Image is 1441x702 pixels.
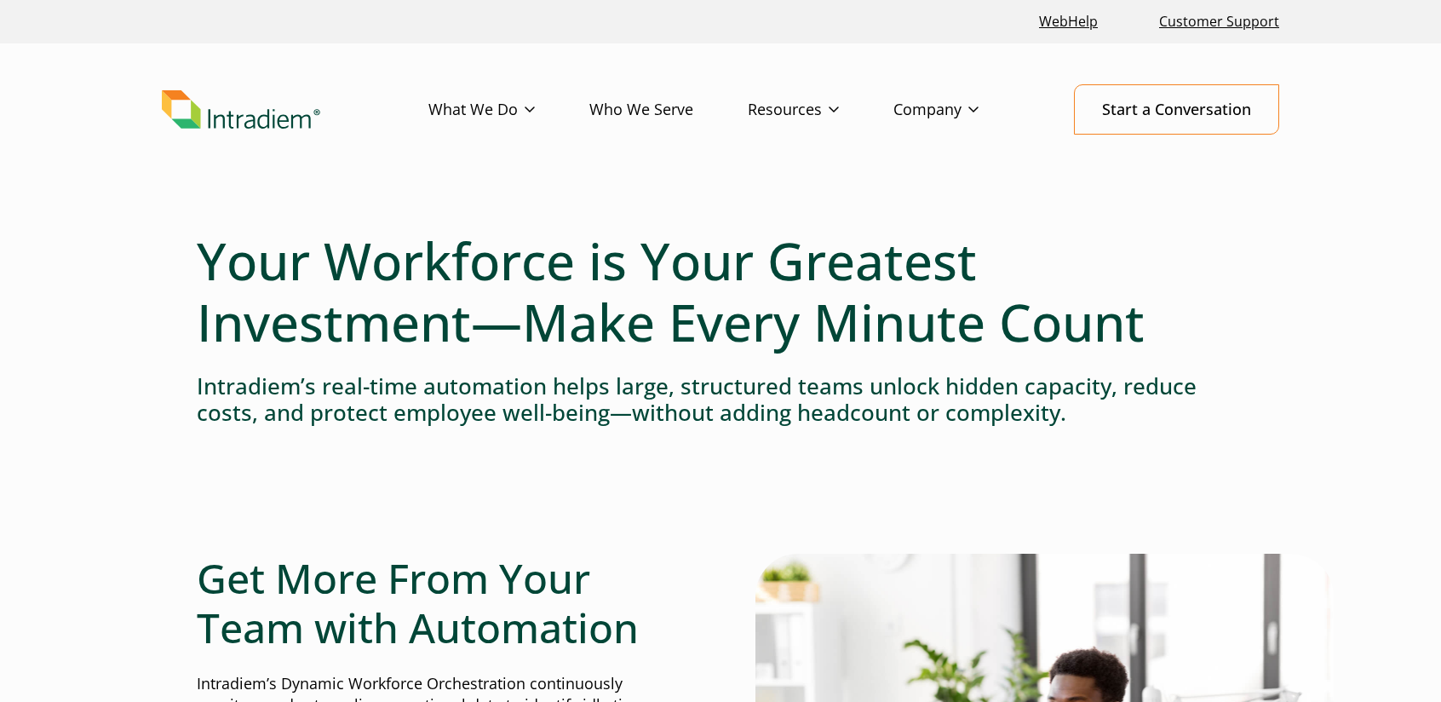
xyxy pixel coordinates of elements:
h4: Intradiem’s real-time automation helps large, structured teams unlock hidden capacity, reduce cos... [197,373,1244,426]
a: What We Do [428,85,589,135]
img: Intradiem [162,90,320,129]
a: Resources [748,85,893,135]
a: Link to homepage of Intradiem [162,90,428,129]
h2: Get More From Your Team with Automation [197,554,686,652]
a: Who We Serve [589,85,748,135]
a: Company [893,85,1033,135]
a: Customer Support [1152,3,1286,40]
a: Link opens in a new window [1032,3,1105,40]
a: Start a Conversation [1074,84,1279,135]
h1: Your Workforce is Your Greatest Investment—Make Every Minute Count [197,230,1244,353]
